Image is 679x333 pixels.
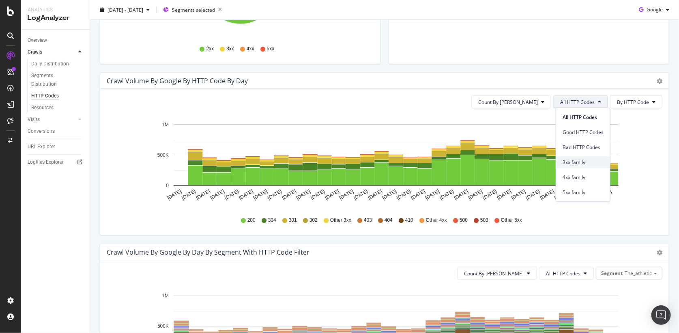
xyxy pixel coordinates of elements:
text: [DATE] [295,188,312,201]
div: URL Explorer [28,143,55,151]
text: [DATE] [180,188,197,201]
a: Segments Distribution [31,71,84,89]
span: Good HTTP Codes [563,129,604,136]
span: 2xx [206,45,214,52]
text: [DATE] [310,188,326,201]
span: 301 [289,217,297,224]
text: [DATE] [424,188,440,201]
text: [DATE] [353,188,369,201]
text: [DATE] [324,188,340,201]
span: Google [647,6,663,13]
span: 302 [309,217,318,224]
div: Crawl Volume by google by Day by Segment with HTTP Code Filter [107,248,309,256]
div: LogAnalyzer [28,13,83,23]
div: Overview [28,36,47,45]
span: Segments selected [172,6,215,13]
text: [DATE] [195,188,211,201]
text: [DATE] [223,188,240,201]
div: Conversions [28,127,55,136]
div: Logfiles Explorer [28,158,64,166]
text: [DATE] [281,188,297,201]
text: [DATE] [396,188,412,201]
text: 1M [162,293,169,299]
text: 0 [166,183,169,188]
text: [DATE] [166,188,183,201]
span: All HTTP Codes [563,114,604,121]
span: 500 [460,217,468,224]
span: Segment [601,270,623,277]
span: The_athletic [625,270,652,277]
span: 404 [385,217,393,224]
div: Visits [28,115,40,124]
a: Daily Distribution [31,60,84,68]
span: 200 [247,217,256,224]
button: [DATE] - [DATE] [97,3,153,16]
text: [DATE] [468,188,484,201]
text: [DATE] [539,188,555,201]
button: By HTTP Code [610,95,662,108]
a: Overview [28,36,84,45]
a: Crawls [28,48,76,56]
button: Count By [PERSON_NAME] [471,95,551,108]
span: 503 [480,217,488,224]
div: gear [657,250,662,255]
button: All HTTP Codes [539,267,594,280]
div: Crawls [28,48,42,56]
text: [DATE] [209,188,226,201]
span: 4xx family [563,174,604,181]
div: Resources [31,104,54,112]
text: [DATE] [338,188,355,201]
span: By HTTP Code [617,99,649,106]
text: [DATE] [511,188,527,201]
span: 410 [405,217,413,224]
text: [DATE] [525,188,541,201]
div: Daily Distribution [31,60,69,68]
button: Segments selected [160,3,225,16]
text: [DATE] [410,188,426,201]
div: Crawl Volume by google by HTTP Code by Day [107,77,248,85]
a: Resources [31,104,84,112]
span: All HTTP Codes [560,99,595,106]
text: [DATE] [267,188,283,201]
text: [DATE] [482,188,498,201]
span: [DATE] - [DATE] [107,6,143,13]
text: [DATE] [367,188,383,201]
span: Count By Day [478,99,538,106]
text: [DATE] [238,188,254,201]
a: Visits [28,115,76,124]
div: gear [657,78,662,84]
button: Google [636,3,673,16]
a: Logfiles Explorer [28,158,84,166]
span: Other 5xx [501,217,522,224]
span: 3xx family [563,159,604,166]
text: [DATE] [252,188,269,201]
div: HTTP Codes [31,92,59,100]
a: HTTP Codes [31,92,84,100]
div: Segments Distribution [31,71,76,89]
button: All HTTP Codes [553,95,608,108]
text: [DATE] [496,188,512,201]
text: [DATE] [453,188,469,201]
a: Conversions [28,127,84,136]
text: 1M [162,122,169,128]
text: 500K [157,152,169,158]
svg: A chart. [107,115,663,209]
button: Count By [PERSON_NAME] [457,267,537,280]
text: 500K [157,324,169,329]
span: 5xx family [563,189,604,196]
span: 3xx [226,45,234,52]
span: Count By Day [464,270,524,277]
span: 304 [268,217,276,224]
text: [DATE] [381,188,398,201]
text: [DATE] [439,188,455,201]
span: 403 [364,217,372,224]
span: Other 3xx [330,217,351,224]
div: Analytics [28,6,83,13]
span: 4xx [247,45,254,52]
div: Open Intercom Messenger [651,305,671,325]
span: All HTTP Codes [546,270,580,277]
span: 5xx [267,45,275,52]
a: URL Explorer [28,143,84,151]
span: Other 4xx [426,217,447,224]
